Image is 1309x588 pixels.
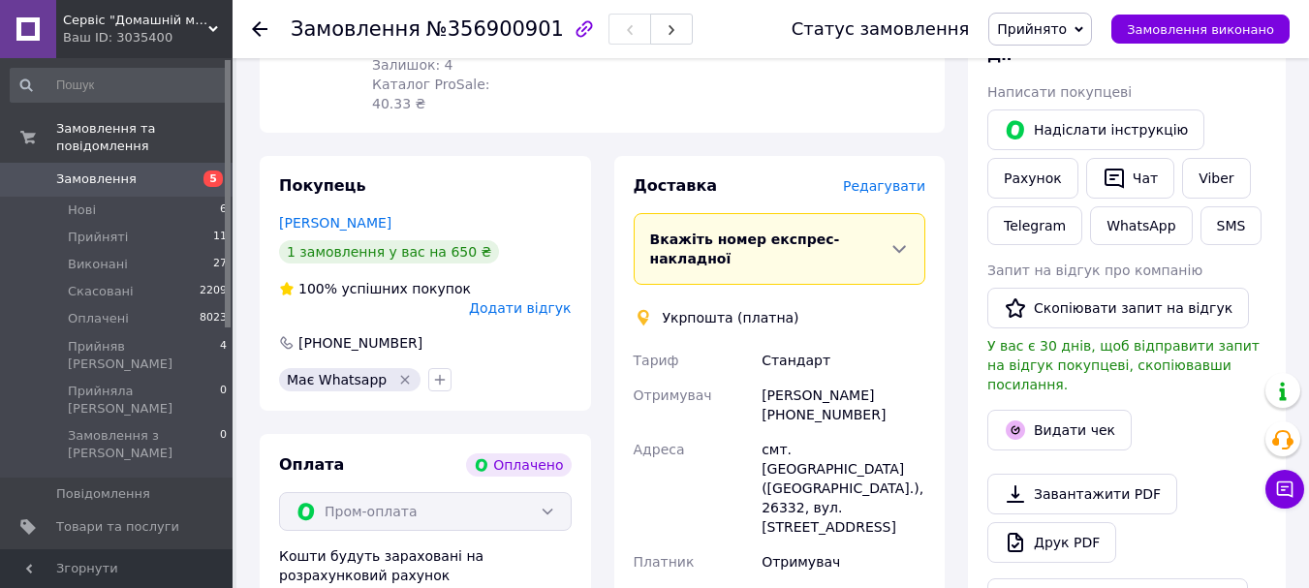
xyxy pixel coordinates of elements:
svg: Видалити мітку [397,372,413,387]
div: Укрпошта (платна) [658,308,804,327]
a: Завантажити PDF [987,474,1177,514]
span: Скасовані [68,283,134,300]
span: Покупець [279,176,366,195]
a: WhatsApp [1090,206,1192,245]
span: Залишок: 4 [372,57,453,73]
span: Платник [634,554,695,570]
button: Скопіювати запит на відгук [987,288,1249,328]
div: смт. [GEOGRAPHIC_DATA] ([GEOGRAPHIC_DATA].), 26332, вул. [STREET_ADDRESS] [758,432,929,544]
a: Друк PDF [987,522,1116,563]
span: Виконані [68,256,128,273]
span: Додати відгук [469,300,571,316]
div: [PERSON_NAME] [PHONE_NUMBER] [758,378,929,432]
button: SMS [1200,206,1262,245]
button: Надіслати інструкцію [987,109,1204,150]
span: 0 [220,383,227,418]
span: Товари та послуги [56,518,179,536]
div: Статус замовлення [792,19,970,39]
a: [PERSON_NAME] [279,215,391,231]
span: У вас є 30 днів, щоб відправити запит на відгук покупцеві, скопіювавши посилання. [987,338,1260,392]
span: 11 [213,229,227,246]
button: Рахунок [987,158,1078,199]
span: Повідомлення [56,485,150,503]
span: Замовлення та повідомлення [56,120,233,155]
span: Нові [68,201,96,219]
div: Ваш ID: 3035400 [63,29,233,46]
div: Повернутися назад [252,19,267,39]
span: 100% [298,281,337,296]
span: Каталог ProSale: 40.33 ₴ [372,77,489,111]
div: Стандарт [758,343,929,378]
button: Замовлення виконано [1111,15,1290,44]
span: Має Whatsapp [287,372,387,387]
span: 4 [220,338,227,373]
span: Вкажіть номер експрес-накладної [650,232,840,266]
input: Пошук [10,68,229,103]
span: Адреса [634,442,685,457]
span: №356900901 [426,17,564,41]
span: Редагувати [843,178,925,194]
span: Оплата [279,455,344,474]
span: Оплачені [68,310,129,327]
div: [PHONE_NUMBER] [296,333,424,353]
span: Замовлення [56,170,137,188]
button: Видати чек [987,410,1132,450]
button: Чат з покупцем [1265,470,1304,509]
span: Прийнято [997,21,1067,37]
span: Прийняв [PERSON_NAME] [68,338,220,373]
span: Замовлення [291,17,421,41]
div: 1 замовлення у вас на 650 ₴ [279,240,499,263]
span: Написати покупцеві [987,84,1132,100]
span: 8023 [200,310,227,327]
span: 6 [220,201,227,219]
span: Замовлення виконано [1127,22,1274,37]
span: Прийняла [PERSON_NAME] [68,383,220,418]
span: 27 [213,256,227,273]
span: 0 [220,427,227,462]
span: Прийняті [68,229,128,246]
a: Viber [1182,158,1250,199]
span: Сервіс "Домашній майстер" [63,12,208,29]
span: 2209 [200,283,227,300]
span: Замовлення з [PERSON_NAME] [68,427,220,462]
div: Отримувач [758,544,929,579]
a: Telegram [987,206,1082,245]
span: Тариф [634,353,679,368]
span: Запит на відгук про компанію [987,263,1202,278]
div: успішних покупок [279,279,471,298]
span: 5 [203,170,223,187]
span: Доставка [634,176,718,195]
button: Чат [1086,158,1174,199]
span: Отримувач [634,387,712,403]
div: Оплачено [466,453,571,477]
